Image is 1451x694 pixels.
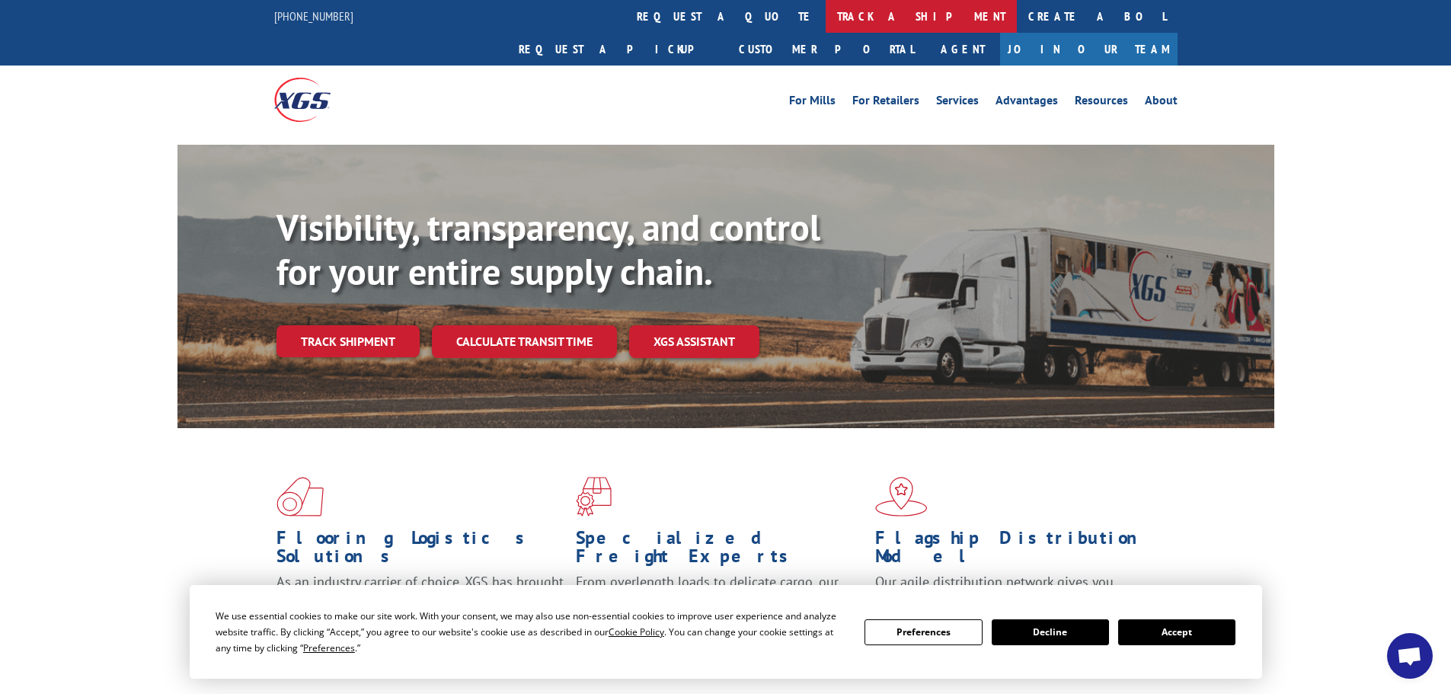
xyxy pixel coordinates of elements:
[1075,94,1128,111] a: Resources
[216,608,846,656] div: We use essential cookies to make our site work. With your consent, we may also use non-essential ...
[576,477,612,517] img: xgs-icon-focused-on-flooring-red
[875,573,1155,609] span: Our agile distribution network gives you nationwide inventory management on demand.
[1118,619,1235,645] button: Accept
[1387,633,1433,679] div: Open chat
[1145,94,1178,111] a: About
[432,325,617,358] a: Calculate transit time
[936,94,979,111] a: Services
[276,529,564,573] h1: Flooring Logistics Solutions
[576,529,864,573] h1: Specialized Freight Experts
[875,477,928,517] img: xgs-icon-flagship-distribution-model-red
[507,33,727,66] a: Request a pickup
[274,8,353,24] a: [PHONE_NUMBER]
[992,619,1109,645] button: Decline
[925,33,1000,66] a: Agent
[276,477,324,517] img: xgs-icon-total-supply-chain-intelligence-red
[865,619,982,645] button: Preferences
[629,325,759,358] a: XGS ASSISTANT
[190,585,1262,679] div: Cookie Consent Prompt
[852,94,919,111] a: For Retailers
[1000,33,1178,66] a: Join Our Team
[789,94,836,111] a: For Mills
[727,33,925,66] a: Customer Portal
[576,573,864,641] p: From overlength loads to delicate cargo, our experienced staff knows the best way to move your fr...
[276,325,420,357] a: Track shipment
[276,573,564,627] span: As an industry carrier of choice, XGS has brought innovation and dedication to flooring logistics...
[276,203,820,295] b: Visibility, transparency, and control for your entire supply chain.
[609,625,664,638] span: Cookie Policy
[303,641,355,654] span: Preferences
[996,94,1058,111] a: Advantages
[875,529,1163,573] h1: Flagship Distribution Model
